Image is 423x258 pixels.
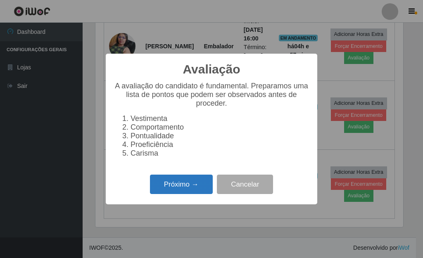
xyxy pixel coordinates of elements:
li: Vestimenta [131,114,309,123]
h2: Avaliação [183,62,240,77]
button: Cancelar [217,175,273,194]
li: Pontualidade [131,132,309,140]
li: Carisma [131,149,309,158]
p: A avaliação do candidato é fundamental. Preparamos uma lista de pontos que podem ser observados a... [114,82,309,108]
li: Comportamento [131,123,309,132]
button: Próximo → [150,175,213,194]
li: Proeficiência [131,140,309,149]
